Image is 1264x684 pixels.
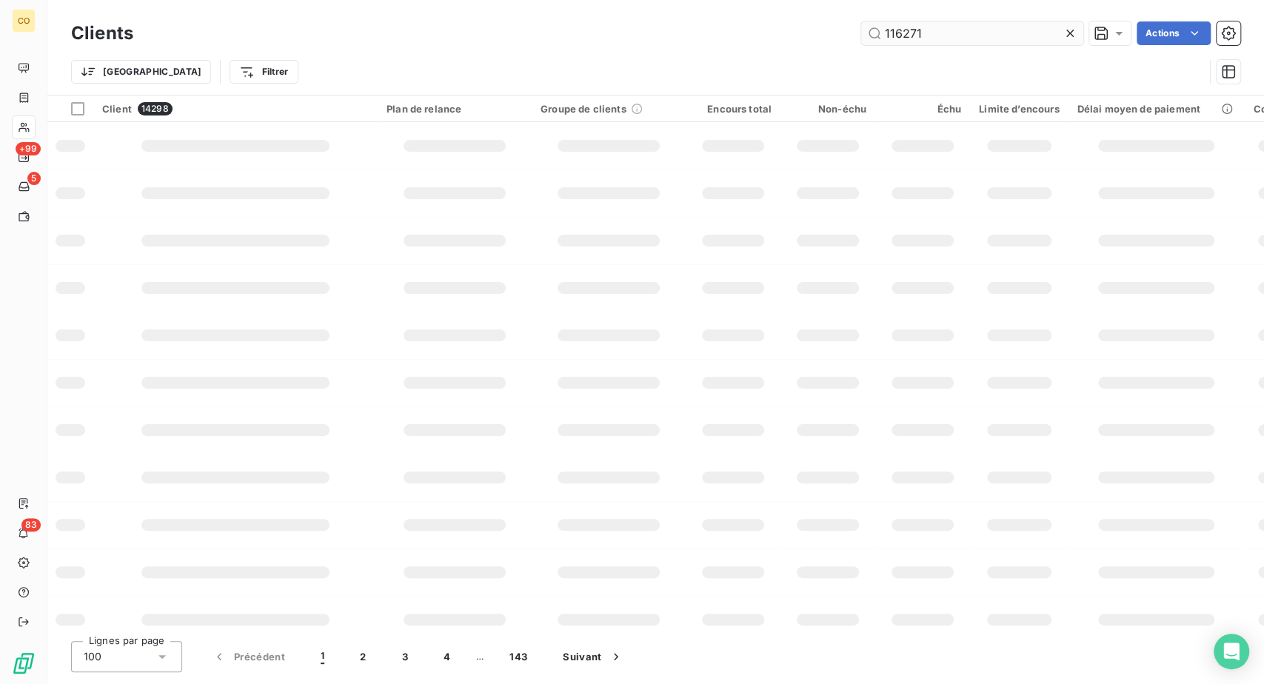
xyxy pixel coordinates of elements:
button: 2 [342,641,384,672]
span: 100 [84,649,101,664]
div: Plan de relance [387,103,523,115]
button: 4 [426,641,468,672]
div: Échu [884,103,961,115]
span: Groupe de clients [541,103,626,115]
div: Encours total [695,103,772,115]
span: … [468,645,492,668]
span: 5 [27,172,41,185]
img: Logo LeanPay [12,651,36,675]
button: Filtrer [230,60,298,84]
button: 143 [492,641,545,672]
span: +99 [16,142,41,155]
span: Client [102,103,132,115]
input: Rechercher [861,21,1083,45]
button: Précédent [194,641,303,672]
div: Non-échu [789,103,866,115]
button: 1 [303,641,342,672]
span: 14298 [138,102,173,115]
a: +99 [12,145,35,169]
button: [GEOGRAPHIC_DATA] [71,60,211,84]
a: 5 [12,175,35,198]
button: Suivant [545,641,641,672]
h3: Clients [71,20,133,47]
div: Open Intercom Messenger [1214,634,1249,669]
div: Limite d’encours [979,103,1059,115]
button: 3 [384,641,426,672]
span: 83 [21,518,41,532]
div: Délai moyen de paiement [1077,103,1235,115]
div: CO [12,9,36,33]
button: Actions [1137,21,1211,45]
span: 1 [321,649,324,664]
